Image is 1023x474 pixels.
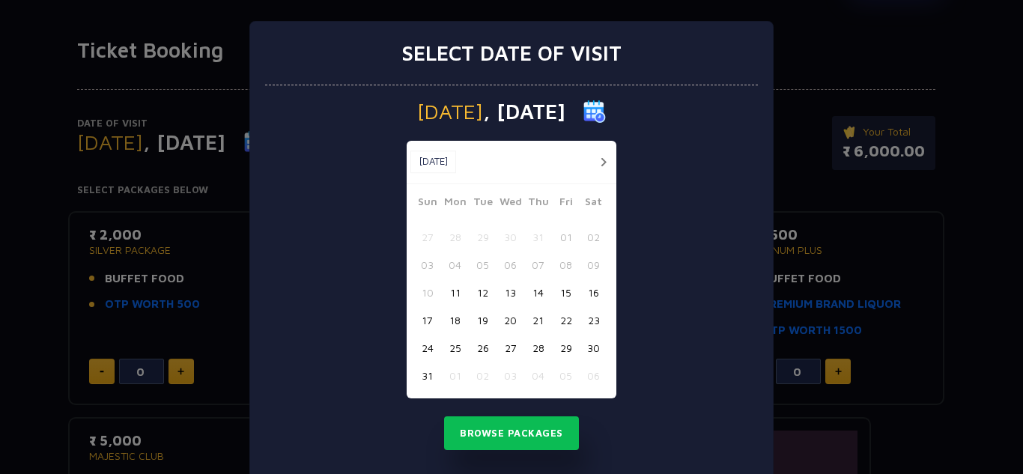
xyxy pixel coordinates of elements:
img: calender icon [583,100,606,123]
span: Fri [552,193,580,214]
button: 29 [552,334,580,362]
button: 17 [413,306,441,334]
span: Tue [469,193,497,214]
span: Thu [524,193,552,214]
span: [DATE] [417,101,483,122]
button: 05 [469,251,497,279]
button: 11 [441,279,469,306]
button: 14 [524,279,552,306]
button: 03 [413,251,441,279]
button: 06 [580,362,607,389]
button: 31 [413,362,441,389]
button: 06 [497,251,524,279]
button: 22 [552,306,580,334]
button: 08 [552,251,580,279]
button: 18 [441,306,469,334]
button: Browse Packages [444,416,579,451]
button: 21 [524,306,552,334]
button: 09 [580,251,607,279]
button: 01 [441,362,469,389]
button: 02 [469,362,497,389]
button: 26 [469,334,497,362]
button: 05 [552,362,580,389]
button: 01 [552,223,580,251]
span: Sun [413,193,441,214]
button: 25 [441,334,469,362]
button: 03 [497,362,524,389]
button: 28 [524,334,552,362]
button: 10 [413,279,441,306]
button: 30 [580,334,607,362]
button: 19 [469,306,497,334]
span: Mon [441,193,469,214]
span: , [DATE] [483,101,565,122]
button: 02 [580,223,607,251]
button: 04 [441,251,469,279]
button: [DATE] [410,151,456,173]
button: 29 [469,223,497,251]
button: 15 [552,279,580,306]
h3: Select date of visit [401,40,622,66]
button: 27 [497,334,524,362]
button: 28 [441,223,469,251]
button: 07 [524,251,552,279]
button: 04 [524,362,552,389]
span: Wed [497,193,524,214]
button: 16 [580,279,607,306]
button: 27 [413,223,441,251]
button: 13 [497,279,524,306]
button: 31 [524,223,552,251]
button: 24 [413,334,441,362]
button: 23 [580,306,607,334]
button: 30 [497,223,524,251]
button: 20 [497,306,524,334]
button: 12 [469,279,497,306]
span: Sat [580,193,607,214]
